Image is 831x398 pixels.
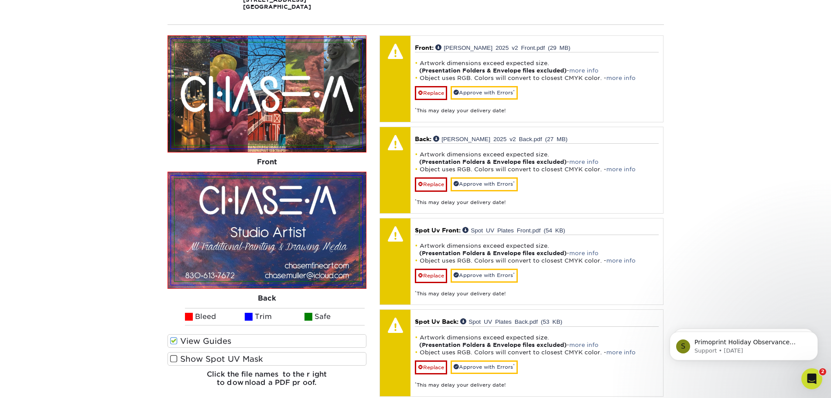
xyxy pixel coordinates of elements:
[415,44,434,51] span: Front:
[435,44,570,50] a: [PERSON_NAME] 2025 v2 Front.pdf (29 MB)
[415,283,659,298] div: This may delay your delivery date!
[2,371,74,395] iframe: Google Customer Reviews
[415,360,447,374] a: Replace
[451,86,518,100] a: Approve with Errors*
[415,135,431,142] span: Back:
[569,250,598,256] a: more info
[819,368,826,375] span: 2
[419,67,567,74] strong: (Presentation Folders & Envelope files excluded)
[168,334,367,348] label: View Guides
[801,368,822,389] iframe: Intercom live chat
[415,59,659,74] li: Artwork dimensions exceed expected size. -
[304,308,364,325] li: Safe
[419,342,567,348] strong: (Presentation Folders & Envelope files excluded)
[415,374,659,389] div: This may delay your delivery date!
[245,308,304,325] li: Trim
[451,360,518,374] a: Approve with Errors*
[451,177,518,191] a: Approve with Errors*
[415,257,659,264] li: Object uses RGB. Colors will convert to closest CMYK color. -
[415,100,659,114] div: This may delay your delivery date!
[569,67,598,74] a: more info
[415,242,659,257] li: Artwork dimensions exceed expected size. -
[415,86,447,100] a: Replace
[569,342,598,348] a: more info
[168,352,367,366] label: Show Spot UV Mask
[606,349,636,356] a: more info
[185,308,245,325] li: Bleed
[168,370,367,394] h6: Click the file names to the right to download a PDF proof.
[168,289,367,308] div: Back
[415,318,458,325] span: Spot Uv Back:
[419,250,567,256] strong: (Presentation Folders & Envelope files excluded)
[657,313,831,374] iframe: Intercom notifications message
[462,227,565,233] a: Spot UV Plates Front.pdf (54 KB)
[415,192,659,206] div: This may delay your delivery date!
[168,152,367,172] div: Front
[460,318,562,324] a: Spot UV Plates Back.pdf (53 KB)
[606,166,636,173] a: more info
[415,177,447,191] a: Replace
[415,349,659,356] li: Object uses RGB. Colors will convert to closest CMYK color. -
[606,75,636,81] a: more info
[415,151,659,166] li: Artwork dimensions exceed expected size. -
[569,159,598,165] a: more info
[415,227,461,234] span: Spot Uv Front:
[415,334,659,349] li: Artwork dimensions exceed expected size. -
[415,166,659,173] li: Object uses RGB. Colors will convert to closest CMYK color. -
[415,74,659,82] li: Object uses RGB. Colors will convert to closest CMYK color. -
[419,159,567,165] strong: (Presentation Folders & Envelope files excluded)
[415,269,447,283] a: Replace
[451,269,518,282] a: Approve with Errors*
[433,135,568,142] a: [PERSON_NAME] 2025 v2 Back.pdf (27 MB)
[606,257,636,264] a: more info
